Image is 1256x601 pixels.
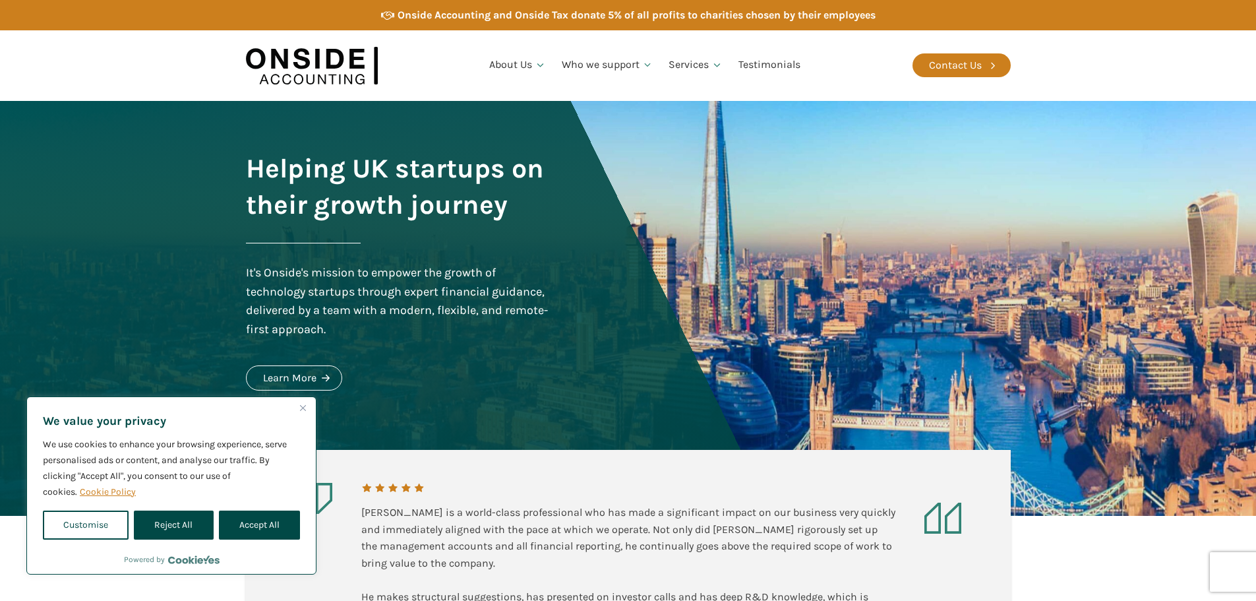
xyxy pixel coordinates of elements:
div: Contact Us [929,57,982,74]
div: We value your privacy [26,396,316,575]
button: Accept All [219,511,300,540]
a: Contact Us [912,53,1011,77]
a: Who we support [554,43,661,88]
button: Customise [43,511,129,540]
a: About Us [481,43,554,88]
a: Learn More [246,365,342,391]
a: Cookie Policy [79,486,136,498]
a: Testimonials [731,43,808,88]
img: Onside Accounting [246,40,378,91]
img: Close [300,405,306,411]
div: It's Onside's mission to empower the growth of technology startups through expert financial guida... [246,263,552,339]
div: Learn More [263,369,316,387]
p: We value your privacy [43,413,300,429]
h1: Helping UK startups on their growth journey [246,150,552,223]
button: Close [295,400,311,416]
div: Onside Accounting and Onside Tax donate 5% of all profits to charities chosen by their employees [398,7,876,24]
a: Visit CookieYes website [168,555,220,564]
p: We use cookies to enhance your browsing experience, serve personalised ads or content, and analys... [43,437,300,500]
button: Reject All [134,511,213,540]
div: Powered by [124,553,220,566]
a: Services [661,43,731,88]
